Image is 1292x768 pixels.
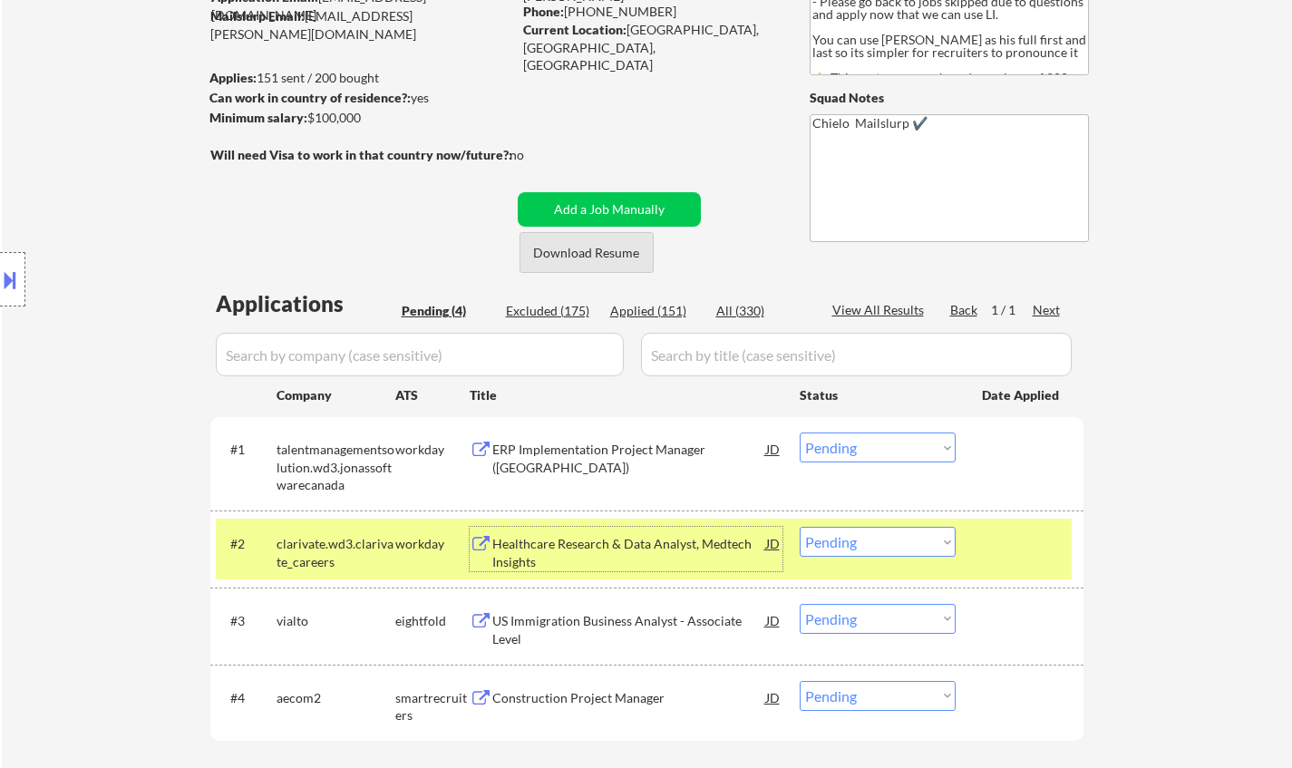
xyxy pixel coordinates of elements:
[209,70,257,85] strong: Applies:
[492,612,766,647] div: US Immigration Business Analyst - Associate Level
[950,301,979,319] div: Back
[518,192,701,227] button: Add a Job Manually
[492,689,766,707] div: Construction Project Manager
[991,301,1033,319] div: 1 / 1
[209,90,411,105] strong: Can work in country of residence?:
[523,3,780,21] div: [PHONE_NUMBER]
[523,22,627,37] strong: Current Location:
[492,441,766,476] div: ERP Implementation Project Manager ([GEOGRAPHIC_DATA])
[277,689,395,707] div: aecom2
[832,301,929,319] div: View All Results
[277,386,395,404] div: Company
[230,535,262,553] div: #2
[395,535,470,553] div: workday
[764,681,782,714] div: JD
[395,386,470,404] div: ATS
[209,109,511,127] div: $100,000
[506,302,597,320] div: Excluded (175)
[210,7,511,43] div: [EMAIL_ADDRESS][PERSON_NAME][DOMAIN_NAME]
[395,441,470,459] div: workday
[523,4,564,19] strong: Phone:
[230,689,262,707] div: #4
[209,69,511,87] div: 151 sent / 200 bought
[610,302,701,320] div: Applied (151)
[277,441,395,494] div: talentmanagementsolution.wd3.jonassoftwarecanada
[520,232,654,273] button: Download Resume
[510,146,561,164] div: no
[210,8,305,24] strong: Mailslurp Email:
[230,612,262,630] div: #3
[277,535,395,570] div: clarivate.wd3.clarivate_careers
[1033,301,1062,319] div: Next
[982,386,1062,404] div: Date Applied
[277,612,395,630] div: vialto
[210,147,512,162] strong: Will need Visa to work in that country now/future?:
[641,333,1072,376] input: Search by title (case sensitive)
[764,604,782,637] div: JD
[216,333,624,376] input: Search by company (case sensitive)
[523,21,780,74] div: [GEOGRAPHIC_DATA], [GEOGRAPHIC_DATA], [GEOGRAPHIC_DATA]
[209,89,506,107] div: yes
[810,89,1089,107] div: Squad Notes
[492,535,766,570] div: Healthcare Research & Data Analyst, Medtech Insights
[764,527,782,559] div: JD
[395,689,470,724] div: smartrecruiters
[395,612,470,630] div: eightfold
[209,110,307,125] strong: Minimum salary:
[470,386,782,404] div: Title
[402,302,492,320] div: Pending (4)
[800,378,956,411] div: Status
[230,441,262,459] div: #1
[764,433,782,465] div: JD
[716,302,807,320] div: All (330)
